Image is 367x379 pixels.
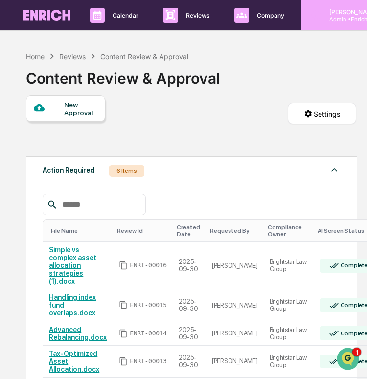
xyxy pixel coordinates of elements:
button: See all [152,107,178,118]
div: Home [26,52,45,61]
span: ENRI-00016 [130,261,167,269]
button: Start new chat [166,78,178,90]
div: Toggle SortBy [210,227,260,234]
span: ENRI-00015 [130,301,167,309]
td: 2025-09-30 [173,346,206,378]
td: 2025-09-30 [173,242,206,289]
div: Toggle SortBy [117,227,169,234]
span: ENRI-00013 [130,357,167,365]
iframe: Open customer support [336,347,362,373]
span: Copy Id [119,261,128,270]
span: • [81,160,85,167]
div: 🖐️ [10,201,18,209]
span: Copy Id [119,329,128,338]
p: How can we help? [10,21,178,36]
td: [PERSON_NAME] [206,289,264,321]
div: Action Required [43,164,94,177]
p: Calendar [105,12,143,19]
p: Reviews [178,12,215,19]
div: New Approval [64,101,97,117]
td: 2025-09-30 [173,289,206,321]
div: 6 Items [109,165,144,177]
div: Start new chat [44,75,161,85]
td: [PERSON_NAME] [206,242,264,289]
div: Reviews [59,52,86,61]
span: Copy Id [119,357,128,366]
span: ENRI-00014 [130,330,167,337]
span: Sep 30 [87,133,107,141]
td: Brightstar Law Group [264,321,314,346]
td: Brightstar Law Group [264,242,314,289]
td: 2025-09-30 [173,321,206,346]
a: Handling index fund overlaps.docx [49,293,96,317]
td: [PERSON_NAME] [206,346,264,378]
a: Powered byPylon [69,242,118,250]
div: 🗄️ [71,201,79,209]
div: Past conversations [10,109,66,117]
span: • [81,133,85,141]
span: [PERSON_NAME] [30,133,79,141]
img: Jack Rasmussen [10,124,25,140]
span: Copy Id [119,301,128,309]
div: Content Review & Approval [26,62,220,87]
div: Toggle SortBy [268,224,310,237]
td: [PERSON_NAME] [206,321,264,346]
button: Settings [288,103,356,124]
a: 🔎Data Lookup [6,215,66,233]
a: Advanced Rebalancing.docx [49,326,107,341]
a: Tax-Optimized Asset Allocation.docx [49,350,99,373]
td: Brightstar Law Group [264,289,314,321]
div: 🔎 [10,220,18,228]
div: Toggle SortBy [51,227,109,234]
div: Content Review & Approval [100,52,188,61]
span: [DATE] [87,160,107,167]
p: Company [249,12,289,19]
img: 1746055101610-c473b297-6a78-478c-a979-82029cc54cd1 [20,134,27,142]
td: Brightstar Law Group [264,346,314,378]
span: Preclearance [20,200,63,210]
span: Pylon [97,243,118,250]
img: caret [328,164,340,176]
img: Cece Ferraez [10,150,25,166]
a: 🗄️Attestations [67,196,125,214]
img: logo [23,10,70,21]
img: 8933085812038_c878075ebb4cc5468115_72.jpg [21,75,38,93]
span: Data Lookup [20,219,62,229]
span: Attestations [81,200,121,210]
a: 🖐️Preclearance [6,196,67,214]
img: 1746055101610-c473b297-6a78-478c-a979-82029cc54cd1 [10,75,27,93]
span: [PERSON_NAME] [30,160,79,167]
a: Simple vs complex asset allocation strategies (1).docx [49,246,96,285]
div: Toggle SortBy [177,224,202,237]
div: We're available if you need us! [44,85,135,93]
